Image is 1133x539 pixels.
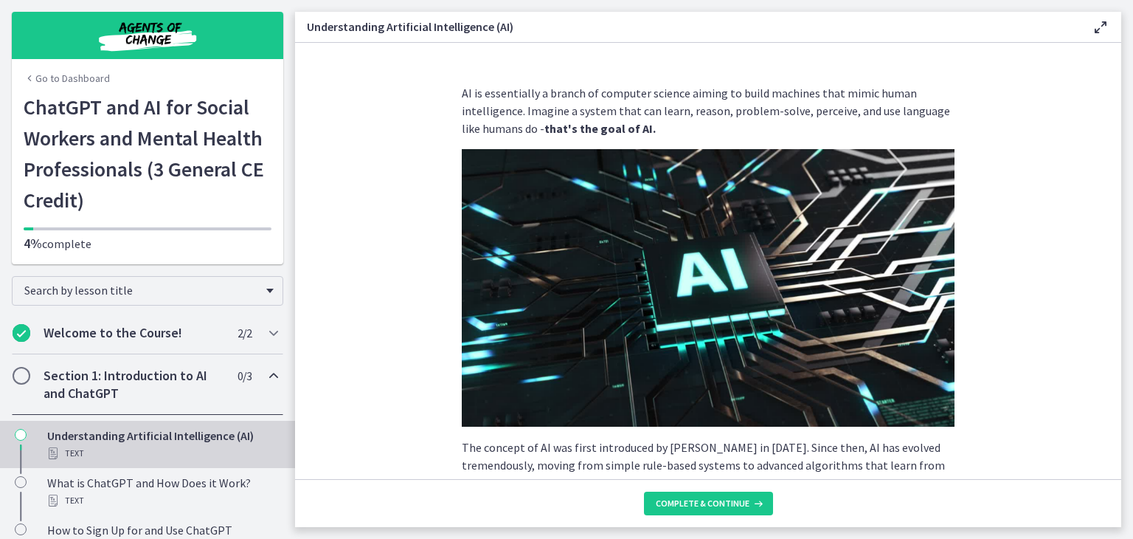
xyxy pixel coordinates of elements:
span: 4% [24,235,42,252]
div: Text [47,444,277,462]
div: Search by lesson title [12,276,283,306]
h2: Section 1: Introduction to AI and ChatGPT [44,367,224,402]
div: Understanding Artificial Intelligence (AI) [47,427,277,462]
p: complete [24,235,271,253]
div: Text [47,492,277,509]
p: The concept of AI was first introduced by [PERSON_NAME] in [DATE]. Since then, AI has evolved tre... [462,439,954,492]
h1: ChatGPT and AI for Social Workers and Mental Health Professionals (3 General CE Credit) [24,92,271,216]
span: 0 / 3 [238,367,252,385]
a: Go to Dashboard [24,71,110,86]
i: Completed [13,324,30,342]
strong: that's the goal of AI. [544,121,656,136]
button: Complete & continue [644,492,773,515]
h2: Welcome to the Course! [44,324,224,342]
p: AI is essentially a branch of computer science aiming to build machines that mimic human intellig... [462,84,954,137]
span: 2 / 2 [238,324,252,342]
div: What is ChatGPT and How Does it Work? [47,474,277,509]
img: Agents of Change Social Work Test Prep [59,18,236,53]
span: Search by lesson title [24,283,259,298]
h3: Understanding Artificial Intelligence (AI) [307,18,1068,35]
img: Black_Minimalist_Modern_AI_Robot_Presentation_%281%29.png [462,149,954,427]
span: Complete & continue [656,498,749,509]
